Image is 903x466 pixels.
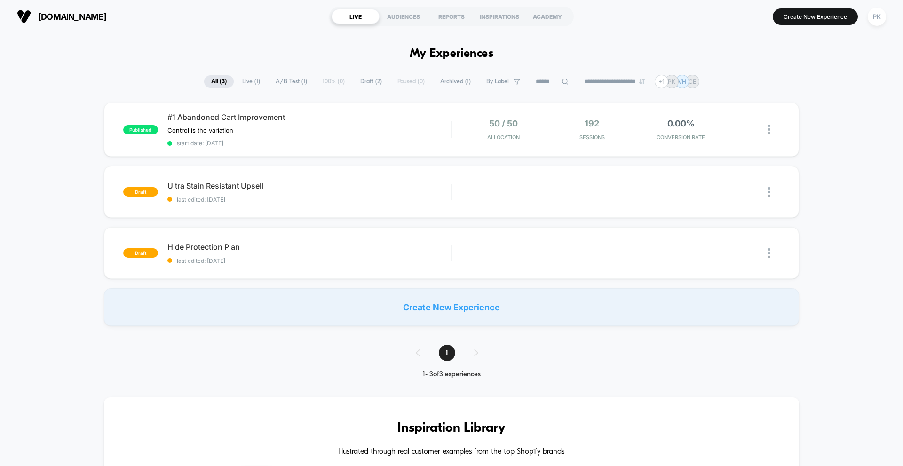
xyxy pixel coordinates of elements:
[678,78,686,85] p: VH
[269,75,314,88] span: A/B Test ( 1 )
[123,125,158,134] span: published
[689,78,696,85] p: CE
[38,12,106,22] span: [DOMAIN_NAME]
[235,75,267,88] span: Live ( 1 )
[865,7,889,26] button: PK
[428,9,475,24] div: REPORTS
[167,242,451,252] span: Hide Protection Plan
[550,134,634,141] span: Sessions
[167,112,451,122] span: #1 Abandoned Cart Improvement
[475,9,523,24] div: INSPIRATIONS
[167,140,451,147] span: start date: [DATE]
[132,421,771,436] h3: Inspiration Library
[639,79,645,84] img: end
[768,187,770,197] img: close
[523,9,571,24] div: ACADEMY
[167,257,451,264] span: last edited: [DATE]
[123,187,158,197] span: draft
[768,125,770,134] img: close
[167,196,451,203] span: last edited: [DATE]
[204,75,234,88] span: All ( 3 )
[487,134,520,141] span: Allocation
[439,345,455,361] span: 1
[406,371,497,379] div: 1 - 3 of 3 experiences
[14,9,109,24] button: [DOMAIN_NAME]
[353,75,389,88] span: Draft ( 2 )
[668,78,675,85] p: PK
[486,78,509,85] span: By Label
[104,288,799,326] div: Create New Experience
[667,118,695,128] span: 0.00%
[167,126,233,134] span: Control is the variation
[639,134,723,141] span: CONVERSION RATE
[380,9,428,24] div: AUDIENCES
[123,248,158,258] span: draft
[655,75,668,88] div: + 1
[17,9,31,24] img: Visually logo
[489,118,518,128] span: 50 / 50
[768,248,770,258] img: close
[585,118,599,128] span: 192
[868,8,886,26] div: PK
[410,47,494,61] h1: My Experiences
[132,448,771,457] h4: Illustrated through real customer examples from the top Shopify brands
[773,8,858,25] button: Create New Experience
[433,75,478,88] span: Archived ( 1 )
[167,181,451,190] span: Ultra Stain Resistant Upsell
[332,9,380,24] div: LIVE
